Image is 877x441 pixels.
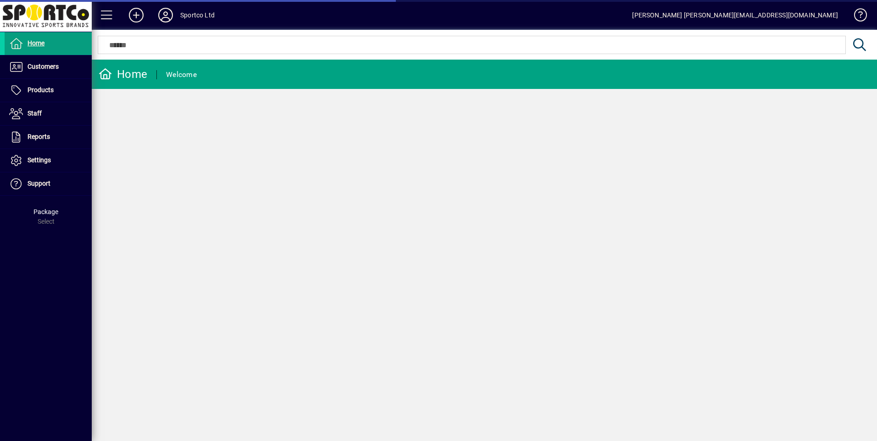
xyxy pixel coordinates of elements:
div: Welcome [166,67,197,82]
span: Settings [28,156,51,164]
a: Staff [5,102,92,125]
span: Home [28,39,44,47]
span: Staff [28,110,42,117]
button: Profile [151,7,180,23]
span: Support [28,180,50,187]
a: Customers [5,55,92,78]
span: Reports [28,133,50,140]
span: Customers [28,63,59,70]
a: Products [5,79,92,102]
div: Home [99,67,147,82]
a: Support [5,172,92,195]
a: Knowledge Base [847,2,866,32]
div: Sportco Ltd [180,8,215,22]
span: Products [28,86,54,94]
div: [PERSON_NAME] [PERSON_NAME][EMAIL_ADDRESS][DOMAIN_NAME] [632,8,838,22]
a: Settings [5,149,92,172]
span: Package [33,208,58,215]
a: Reports [5,126,92,149]
button: Add [122,7,151,23]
